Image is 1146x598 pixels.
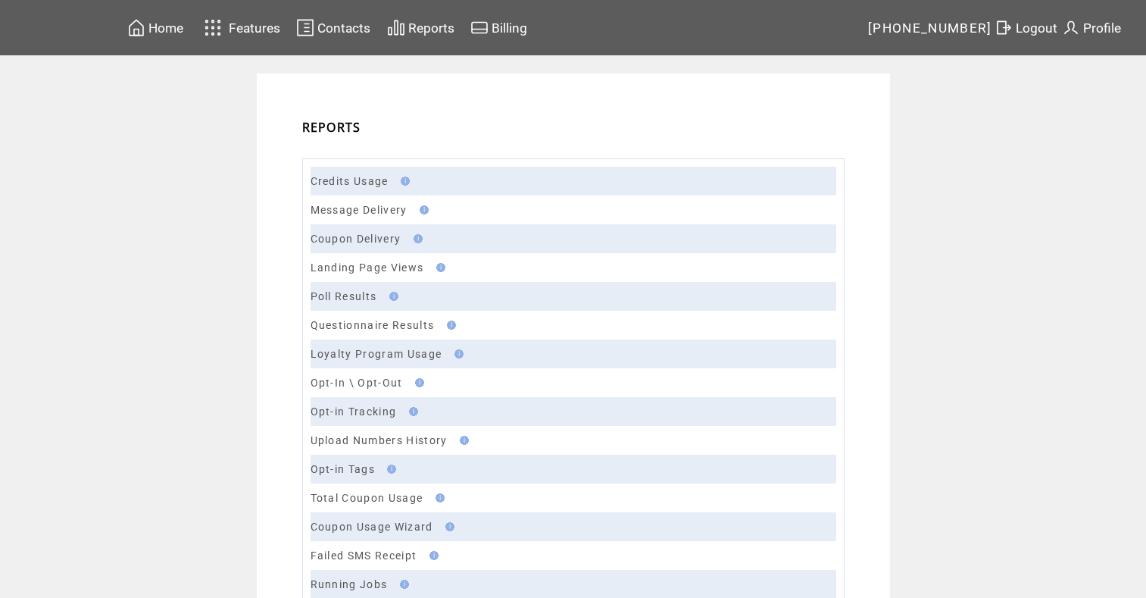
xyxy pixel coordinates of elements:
a: Opt-in Tags [311,463,376,475]
a: Running Jobs [311,578,388,590]
img: contacts.svg [296,18,314,37]
a: Poll Results [311,290,377,302]
a: Reports [385,16,457,39]
span: Reports [408,20,454,36]
span: [PHONE_NUMBER] [868,20,992,36]
img: help.gif [450,349,464,358]
img: help.gif [409,234,423,243]
img: help.gif [415,205,429,214]
img: help.gif [404,407,418,416]
img: help.gif [431,493,445,503]
a: Landing Page Views [311,261,424,274]
a: Coupon Delivery [311,233,401,245]
a: Upload Numbers History [311,434,448,446]
span: REPORTS [302,119,361,136]
img: home.svg [127,18,145,37]
img: help.gif [395,580,409,589]
a: Questionnaire Results [311,319,435,331]
img: exit.svg [995,18,1013,37]
img: help.gif [383,465,396,474]
img: help.gif [411,378,424,387]
span: Profile [1083,20,1121,36]
a: Loyalty Program Usage [311,348,442,360]
a: Profile [1060,16,1123,39]
img: help.gif [385,292,398,301]
span: Contacts [317,20,370,36]
a: Home [125,16,186,39]
a: Total Coupon Usage [311,492,423,504]
img: chart.svg [387,18,405,37]
img: help.gif [396,177,410,186]
a: Failed SMS Receipt [311,549,417,562]
span: Features [229,20,280,36]
img: help.gif [441,522,454,531]
img: profile.svg [1062,18,1080,37]
img: creidtcard.svg [470,18,489,37]
a: Credits Usage [311,175,389,187]
a: Contacts [294,16,373,39]
img: help.gif [432,263,445,272]
a: Opt-in Tracking [311,405,397,418]
a: Opt-In \ Opt-Out [311,377,403,389]
a: Coupon Usage Wizard [311,521,433,533]
img: help.gif [455,436,469,445]
span: Logout [1016,20,1057,36]
a: Logout [992,16,1060,39]
img: features.svg [200,15,226,40]
a: Billing [468,16,529,39]
span: Billing [492,20,527,36]
a: Message Delivery [311,204,408,216]
img: help.gif [442,321,456,330]
img: help.gif [425,551,439,560]
span: Home [148,20,183,36]
a: Features [198,13,283,42]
